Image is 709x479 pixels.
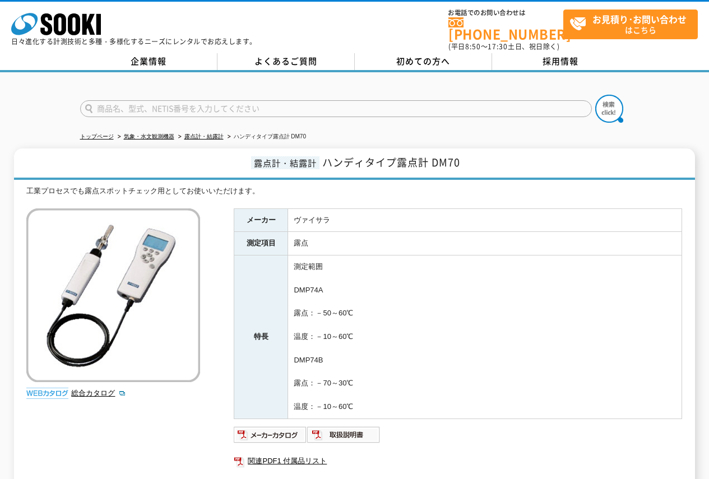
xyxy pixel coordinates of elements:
[80,133,114,139] a: トップページ
[288,255,682,418] td: 測定範囲 DMP74A 露点：－50～60℃ 温度：－10～60℃ DMP74B 露点：－70～30℃ 温度：－10～60℃
[448,17,563,40] a: [PHONE_NUMBER]
[396,55,450,67] span: 初めての方へ
[234,426,307,444] img: メーカーカタログ
[288,208,682,232] td: ヴァイサラ
[569,10,697,38] span: はこちら
[71,389,126,397] a: 総合カタログ
[448,41,559,52] span: (平日 ～ 土日、祝日除く)
[124,133,174,139] a: 気象・水文観測機器
[217,53,355,70] a: よくあるご質問
[26,185,682,197] div: 工業プロセスでも露点スポットチェック用としてお使いいただけます。
[80,100,592,117] input: 商品名、型式、NETIS番号を入力してください
[488,41,508,52] span: 17:30
[80,53,217,70] a: 企業情報
[288,232,682,255] td: 露点
[26,208,200,382] img: ハンディタイプ露点計 DM70
[234,454,682,468] a: 関連PDF1 付属品リスト
[595,95,623,123] img: btn_search.png
[234,232,288,255] th: 測定項目
[307,433,381,441] a: 取扱説明書
[322,155,460,170] span: ハンディタイプ露点計 DM70
[492,53,629,70] a: 採用情報
[592,12,687,26] strong: お見積り･お問い合わせ
[234,255,288,418] th: 特長
[225,131,306,143] li: ハンディタイプ露点計 DM70
[563,10,698,39] a: お見積り･お問い合わせはこちら
[26,388,68,399] img: webカタログ
[251,156,319,169] span: 露点計・結露計
[184,133,224,139] a: 露点計・結露計
[465,41,481,52] span: 8:50
[307,426,381,444] img: 取扱説明書
[234,208,288,232] th: メーカー
[11,38,257,45] p: 日々進化する計測技術と多種・多様化するニーズにレンタルでお応えします。
[448,10,563,16] span: お電話でのお問い合わせは
[355,53,492,70] a: 初めての方へ
[234,433,307,441] a: メーカーカタログ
